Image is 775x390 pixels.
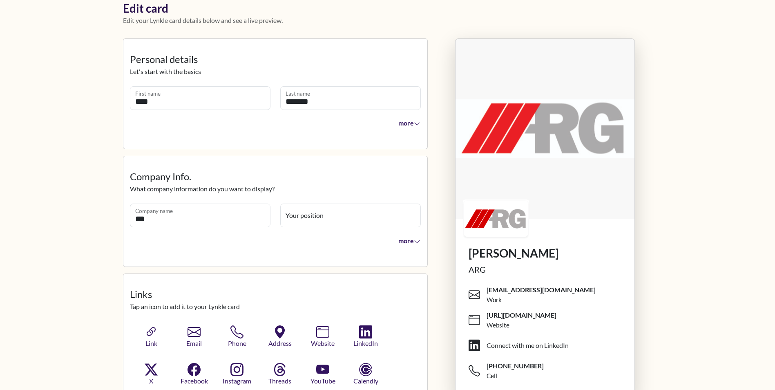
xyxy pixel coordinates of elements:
button: more [393,115,421,131]
span: [EMAIL_ADDRESS][DOMAIN_NAME]Work [469,282,628,307]
legend: Personal details [130,52,421,67]
span: [URL][DOMAIN_NAME]Website [469,307,628,333]
span: LinkedIn [349,338,382,348]
span: Email [177,338,211,348]
span: Address [263,338,297,348]
button: YouTube [303,362,342,387]
button: Calendly [346,362,385,387]
button: Phone [217,325,257,349]
p: Tap an icon to add it to your Lynkle card [130,302,421,312]
button: more [393,232,421,249]
span: Instagram [220,376,254,386]
button: X [132,362,171,387]
span: [PHONE_NUMBER] [487,361,544,370]
p: Edit your Lynkle card details below and see a live preview. [123,16,652,25]
button: Website [303,325,342,349]
div: Work [487,295,502,305]
button: Link [132,325,171,349]
span: more [398,119,420,127]
legend: Company Info. [130,169,421,184]
span: Phone [220,338,254,348]
div: Connect with me on LinkedIn [487,341,569,350]
p: Let's start with the basics [130,67,421,76]
span: [PHONE_NUMBER]Cell [469,358,628,383]
h1: Edit card [123,2,652,16]
img: profile picture [456,39,634,219]
button: Email [174,325,214,349]
span: YouTube [306,376,339,386]
button: Address [260,325,299,349]
span: X [134,376,168,386]
span: Facebook [177,376,211,386]
img: logo [464,201,528,237]
div: Cell [487,371,497,381]
span: Calendly [349,376,382,386]
p: What company information do you want to display? [130,184,421,194]
legend: Links [130,287,421,302]
span: Threads [263,376,297,386]
span: [URL][DOMAIN_NAME] [487,311,556,320]
span: more [398,237,420,244]
h1: [PERSON_NAME] [469,247,621,260]
div: Website [487,321,509,330]
span: Connect with me on LinkedIn [469,333,628,358]
button: Instagram [217,362,257,387]
span: [EMAIL_ADDRESS][DOMAIN_NAME] [487,285,596,294]
div: ARG [469,263,621,276]
button: LinkedIn [346,325,385,349]
span: Link [134,338,168,348]
button: Facebook [174,362,214,387]
button: Threads [260,362,299,387]
span: Website [306,338,339,348]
